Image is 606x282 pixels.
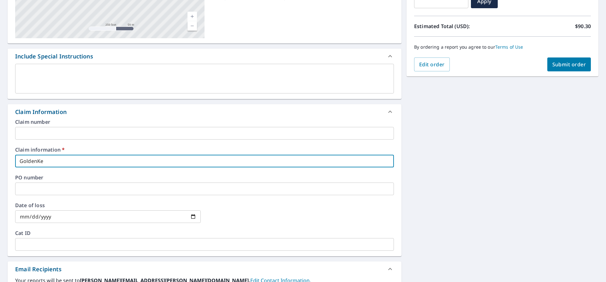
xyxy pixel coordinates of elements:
label: PO number [15,175,394,180]
label: Date of loss [15,203,201,208]
div: Include Special Instructions [15,52,93,61]
div: Include Special Instructions [8,49,401,64]
div: Email Recipients [15,265,62,273]
label: Cat ID [15,231,394,236]
label: Claim number [15,119,394,124]
span: Edit order [419,61,445,68]
p: $90.30 [575,22,591,30]
a: Terms of Use [495,44,523,50]
button: Submit order [547,57,591,71]
a: Current Level 17, Zoom In [187,12,197,21]
div: Claim Information [8,104,401,119]
p: Estimated Total (USD): [414,22,502,30]
button: Edit order [414,57,450,71]
p: By ordering a report you agree to our [414,44,591,50]
div: Email Recipients [8,261,401,277]
label: Claim information [15,147,394,152]
div: Claim Information [15,108,67,116]
span: Submit order [552,61,586,68]
a: Current Level 17, Zoom Out [187,21,197,31]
